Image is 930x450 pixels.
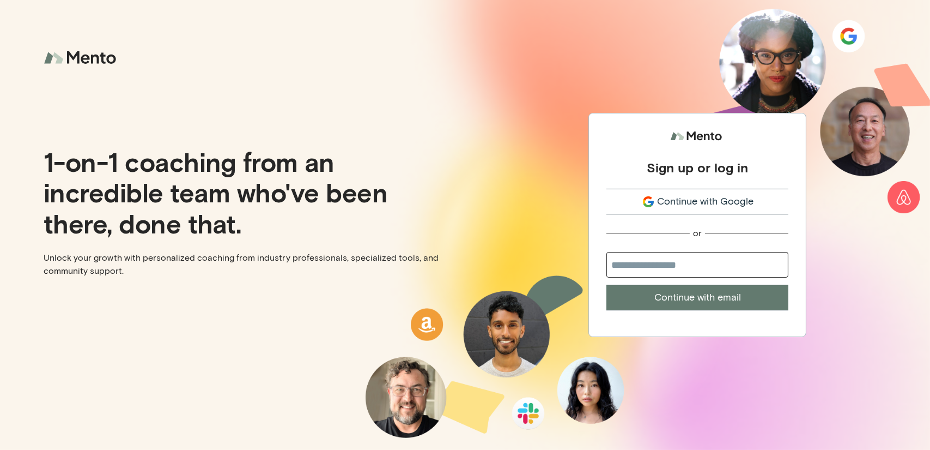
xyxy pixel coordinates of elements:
button: Continue with email [606,285,788,310]
img: logo.svg [670,127,725,147]
p: 1-on-1 coaching from an incredible team who've been there, done that. [44,146,457,238]
img: logo [44,44,120,73]
button: Continue with Google [606,189,788,214]
div: Sign up or log in [647,159,748,176]
p: Unlock your growth with personalized coaching from industry professionals, specialized tools, and... [44,251,457,278]
div: or [693,227,702,239]
span: Continue with Google [657,194,753,209]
